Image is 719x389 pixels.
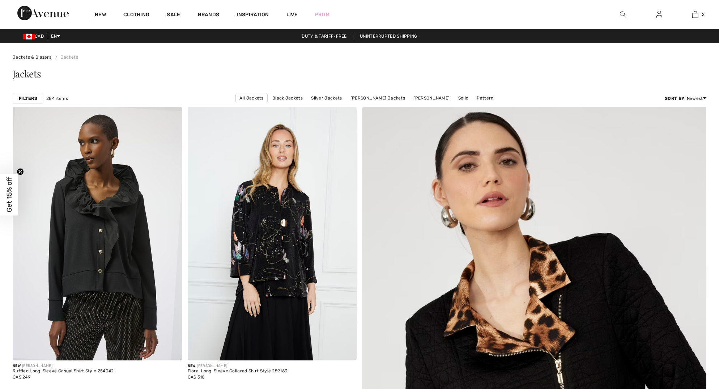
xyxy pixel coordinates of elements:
img: Canadian Dollar [23,34,35,39]
div: [PERSON_NAME] [13,363,114,369]
a: Black Jackets [269,93,306,103]
span: CAD [23,34,47,39]
a: Brands [198,12,220,19]
span: 2 [702,11,705,18]
span: CA$ 310 [188,375,205,380]
a: Sale [167,12,180,19]
img: Ruffled Long-Sleeve Casual Shirt Style 254042. Black [13,107,182,360]
button: Close teaser [17,168,24,175]
span: 284 items [46,95,68,102]
img: My Info [656,10,662,19]
span: New [13,364,21,368]
img: My Bag [692,10,698,19]
a: 2 [677,10,713,19]
img: 1ère Avenue [17,6,69,20]
a: Silver Jackets [307,93,345,103]
div: Ruffled Long-Sleeve Casual Shirt Style 254042 [13,369,114,374]
a: Prom [315,11,329,18]
a: New [95,12,106,19]
strong: Filters [19,95,37,102]
a: Jackets [52,55,78,60]
span: Get 15% off [5,177,13,212]
a: Clothing [123,12,149,19]
span: Inspiration [237,12,269,19]
span: CA$ 249 [13,375,30,380]
a: Sign In [650,10,668,19]
a: Pattern [473,93,497,103]
a: [PERSON_NAME] Jackets [347,93,409,103]
a: [PERSON_NAME] [410,93,453,103]
a: All Jackets [235,93,267,103]
span: New [188,364,196,368]
div: Floral Long-Sleeve Collared Shirt Style 259163 [188,369,288,374]
div: [PERSON_NAME] [188,363,288,369]
a: Jackets & Blazers [13,55,51,60]
span: EN [51,34,60,39]
img: search the website [620,10,626,19]
div: : Newest [665,95,706,102]
a: Floral Long-Sleeve Collared Shirt Style 259163. Black/Multi [188,107,357,360]
span: Jackets [13,67,41,80]
a: Solid [455,93,472,103]
a: Live [286,11,298,18]
strong: Sort By [665,96,684,101]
